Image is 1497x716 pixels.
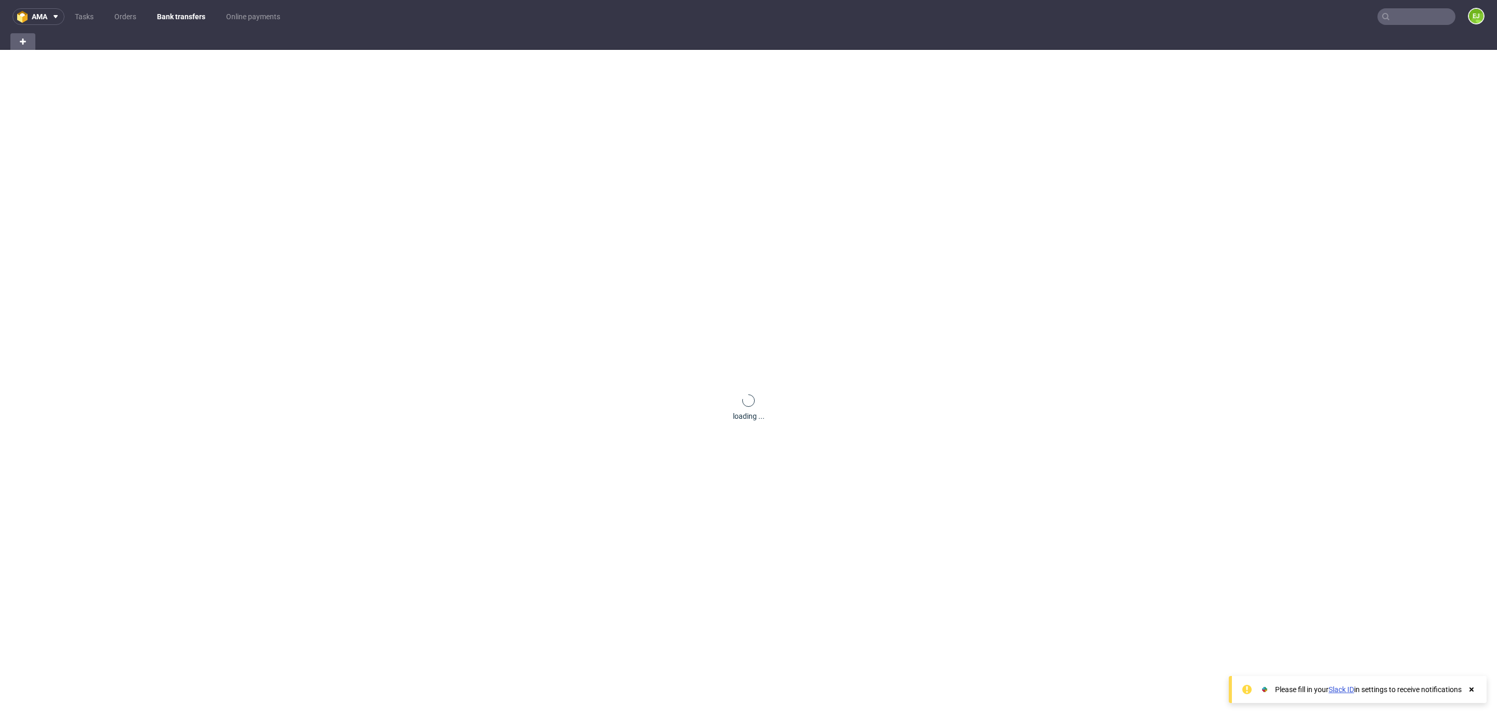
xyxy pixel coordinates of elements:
div: loading ... [733,411,765,421]
a: Slack ID [1329,685,1354,694]
a: Online payments [220,8,286,25]
a: Bank transfers [151,8,212,25]
figcaption: EJ [1469,9,1483,23]
img: Slack [1259,684,1270,695]
img: logo [17,11,32,23]
div: Please fill in your in settings to receive notifications [1275,684,1462,695]
button: ama [12,8,64,25]
a: Tasks [69,8,100,25]
a: Orders [108,8,142,25]
span: ama [32,13,47,20]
